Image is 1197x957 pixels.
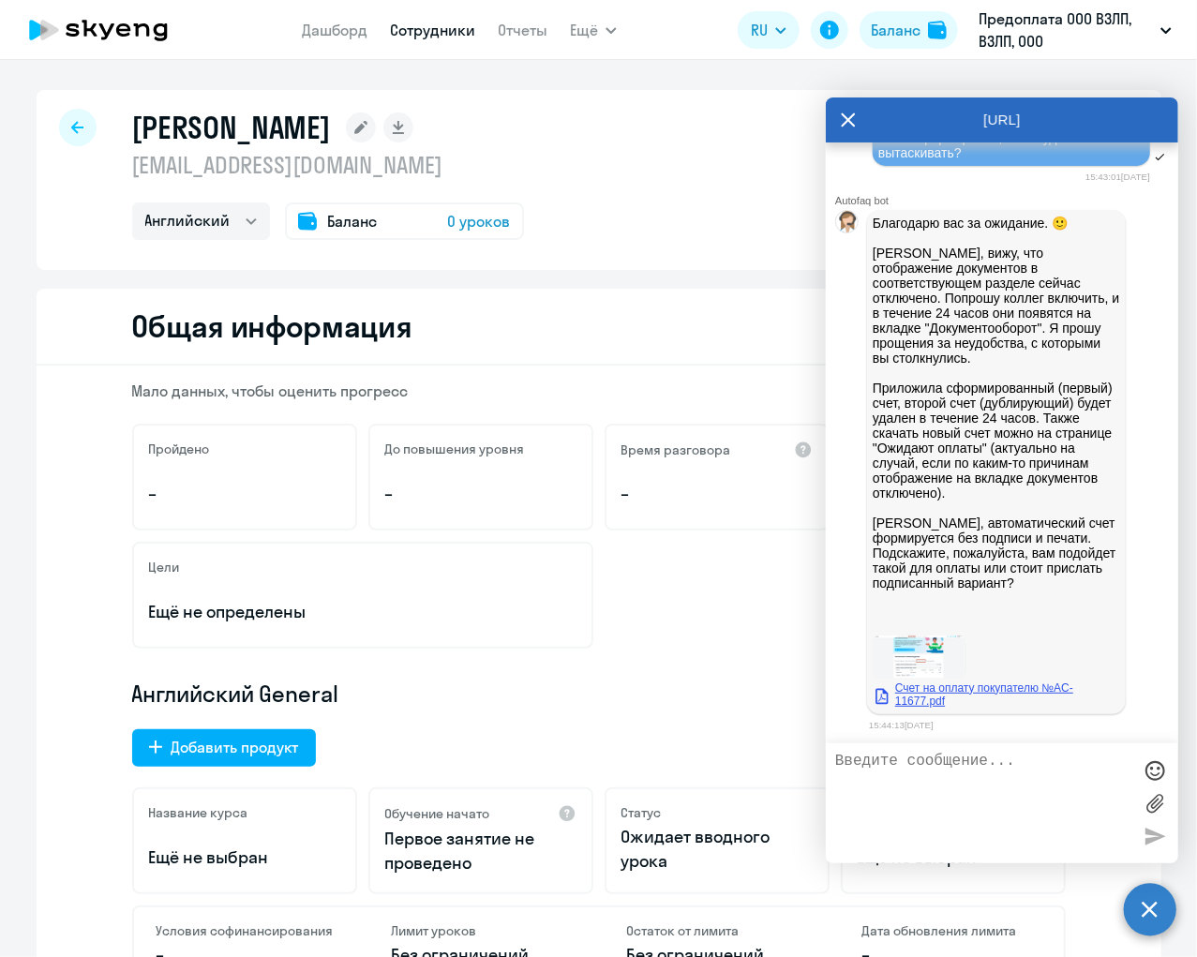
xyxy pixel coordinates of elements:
p: Ожидает вводного урока [621,825,813,874]
span: Баланс [328,210,378,232]
h5: До повышения уровня [385,441,525,457]
span: Английский General [132,679,338,709]
p: – [621,482,813,506]
span: Ещё [570,19,598,41]
a: Отчеты [498,21,547,39]
button: Балансbalance [860,11,958,49]
p: Предоплата ООО ВЗЛП, ВЗЛП, ООО [979,7,1153,52]
p: – [149,482,340,506]
a: Счет на оплату покупателю №AC-11677.pdf [873,681,1120,708]
h5: Обучение начато [385,805,490,822]
h2: Общая информация [132,307,412,345]
button: Ещё [570,11,617,49]
a: Сотрудники [390,21,475,39]
div: Баланс [871,19,920,41]
button: RU [738,11,800,49]
a: Дашборд [302,21,367,39]
p: Мало данных, чтобы оценить прогресс [132,381,1066,401]
h5: Статус [621,804,662,821]
h1: [PERSON_NAME] [132,109,331,146]
time: 15:44:13[DATE] [869,720,934,730]
h5: Название курса [149,804,248,821]
h5: Пройдено [149,441,210,457]
button: Предоплата ООО ВЗЛП, ВЗЛП, ООО [969,7,1181,52]
p: – [385,482,576,506]
span: 0 уроков [448,210,511,232]
div: Autofaq bot [835,195,1178,206]
h4: Лимит уроков [392,922,571,939]
img: balance [928,21,947,39]
h4: Дата обновления лимита [862,922,1041,939]
span: RU [751,19,768,41]
p: Ещё не выбран [149,845,340,870]
h5: Цели [149,559,180,576]
img: image.png [873,636,966,679]
h4: Условия софинансирования [157,922,336,939]
button: Добавить продукт [132,729,316,767]
label: Лимит 10 файлов [1141,789,1169,817]
h4: Остаток от лимита [627,922,806,939]
p: Ещё не определены [149,600,576,624]
span: Я его сформировал, но откуда его вытаскивать? [878,130,1091,160]
h5: Время разговора [621,441,731,458]
p: Первое занятие не проведено [385,827,576,875]
time: 15:43:01[DATE] [1085,172,1150,182]
img: bot avatar [836,211,860,238]
div: Добавить продукт [172,736,299,758]
p: Благодарю вас за ожидание. 🙂 [PERSON_NAME], вижу, что отображение документов в соответствующем ра... [873,216,1120,636]
p: [EMAIL_ADDRESS][DOMAIN_NAME] [132,150,524,180]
